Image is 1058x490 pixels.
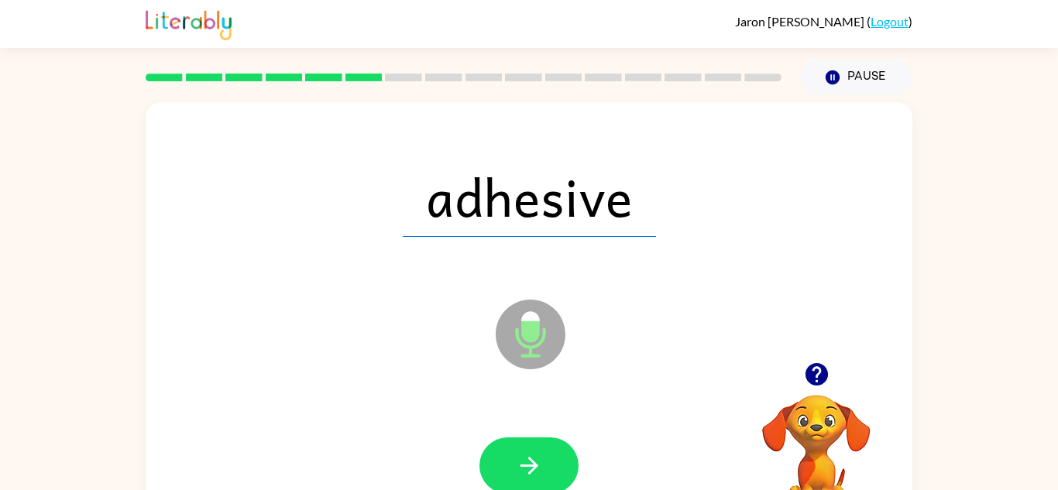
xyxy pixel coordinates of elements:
a: Logout [871,14,909,29]
img: Literably [146,6,232,40]
button: Pause [800,60,912,95]
div: ( ) [735,14,912,29]
span: adhesive [403,156,656,237]
span: Jaron [PERSON_NAME] [735,14,867,29]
